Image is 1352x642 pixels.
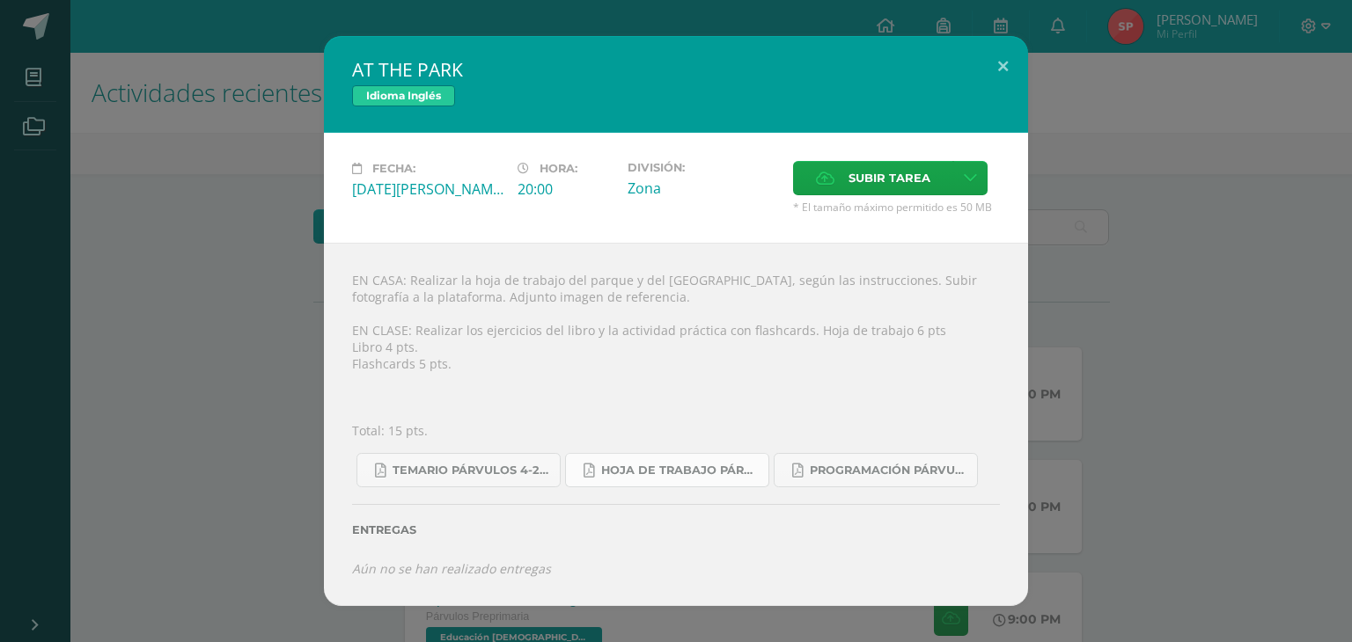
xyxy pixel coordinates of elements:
span: Idioma Inglés [352,85,455,106]
label: Entregas [352,523,1000,536]
span: Fecha: [372,162,415,175]
span: Subir tarea [849,162,930,194]
a: Temario Párvulos 4-2025.pdf [356,453,561,487]
label: División: [628,161,779,174]
div: [DATE][PERSON_NAME] [352,179,503,199]
a: Programación Párvulos Inglés A-B.pdf [774,453,978,487]
div: EN CASA: Realizar la hoja de trabajo del parque y del [GEOGRAPHIC_DATA], según las instrucciones.... [324,243,1028,605]
h2: AT THE PARK [352,57,1000,82]
span: Temario Párvulos 4-2025.pdf [393,463,551,478]
div: 20:00 [518,179,614,199]
span: Hora: [540,162,577,175]
button: Close (Esc) [978,36,1028,96]
span: Hoja de trabajo PÁRVULOS1.pdf [601,463,760,478]
div: Zona [628,179,779,198]
a: Hoja de trabajo PÁRVULOS1.pdf [565,453,769,487]
i: Aún no se han realizado entregas [352,560,551,577]
span: Programación Párvulos Inglés A-B.pdf [810,463,968,478]
span: * El tamaño máximo permitido es 50 MB [793,200,1000,215]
